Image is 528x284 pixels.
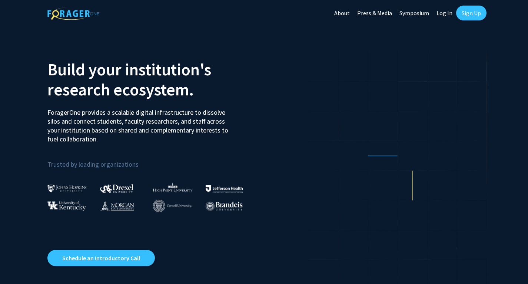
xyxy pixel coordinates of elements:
[47,150,259,170] p: Trusted by leading organizations
[47,185,87,192] img: Johns Hopkins University
[456,6,487,20] a: Sign Up
[100,201,134,210] img: Morgan State University
[153,183,192,192] img: High Point University
[153,200,192,212] img: Cornell University
[47,59,259,99] h2: Build your institution's research ecosystem.
[47,7,99,20] img: ForagerOne Logo
[100,184,133,193] img: Drexel University
[206,202,243,211] img: Brandeis University
[47,250,155,266] a: Opens in a new tab
[47,201,86,211] img: University of Kentucky
[206,185,243,192] img: Thomas Jefferson University
[47,102,233,144] p: ForagerOne provides a scalable digital infrastructure to dissolve silos and connect students, fac...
